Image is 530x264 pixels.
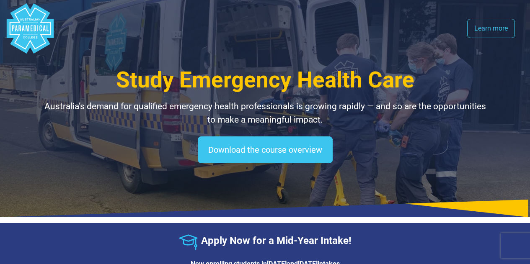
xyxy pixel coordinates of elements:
p: Australia’s demand for qualified emergency health professionals is growing rapidly — and so are t... [44,100,486,126]
div: Australian Paramedical College [5,3,55,54]
span: Study Emergency Health Care [116,67,414,93]
a: Download the course overview [198,136,333,163]
a: Learn more [467,19,515,38]
strong: Apply Now for a Mid-Year Intake! [201,235,352,246]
